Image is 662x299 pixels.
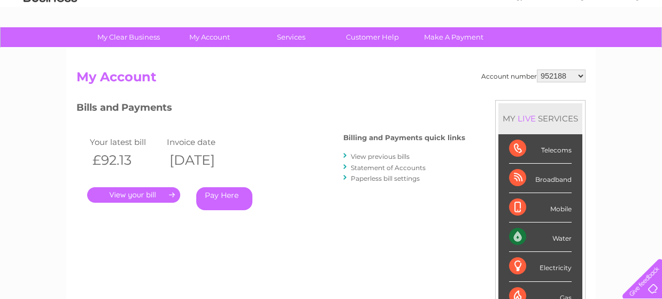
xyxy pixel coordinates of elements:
[351,152,410,160] a: View previous bills
[351,174,420,182] a: Paperless bill settings
[79,6,584,52] div: Clear Business is a trading name of Verastar Limited (registered in [GEOGRAPHIC_DATA] No. 3667643...
[474,45,494,53] a: Water
[328,27,417,47] a: Customer Help
[164,149,241,171] th: [DATE]
[460,5,534,19] a: 0333 014 3131
[509,164,572,193] div: Broadband
[530,45,563,53] a: Telecoms
[196,187,252,210] a: Pay Here
[498,103,582,134] div: MY SERVICES
[166,27,254,47] a: My Account
[515,113,538,124] div: LIVE
[164,135,241,149] td: Invoice date
[247,27,335,47] a: Services
[481,70,586,82] div: Account number
[509,223,572,252] div: Water
[509,252,572,281] div: Electricity
[23,28,78,60] img: logo.png
[591,45,617,53] a: Contact
[343,134,465,142] h4: Billing and Payments quick links
[627,45,652,53] a: Log out
[87,187,180,203] a: .
[84,27,173,47] a: My Clear Business
[509,134,572,164] div: Telecoms
[76,100,465,119] h3: Bills and Payments
[87,149,164,171] th: £92.13
[87,135,164,149] td: Your latest bill
[509,193,572,223] div: Mobile
[569,45,584,53] a: Blog
[501,45,524,53] a: Energy
[410,27,498,47] a: Make A Payment
[351,164,426,172] a: Statement of Accounts
[76,70,586,90] h2: My Account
